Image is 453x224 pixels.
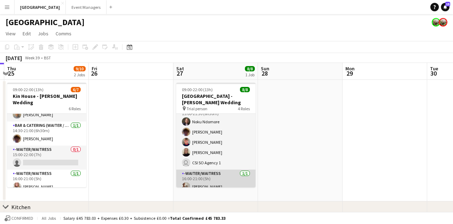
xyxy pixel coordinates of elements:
span: Fri [92,65,97,72]
span: 29 [344,69,355,77]
app-card-role: -Waiter/Waitress1/116:00-21:00 (5h)[PERSON_NAME] [7,170,86,194]
a: Jobs [35,29,51,38]
app-job-card: 09:00-22:00 (13h)6/7Kin House - [PERSON_NAME] Wedding6 Roles[PERSON_NAME]Bar & Catering (Waiter /... [7,83,86,187]
h1: [GEOGRAPHIC_DATA] [6,17,85,28]
a: View [3,29,18,38]
span: Mon [345,65,355,72]
app-job-card: 09:00-22:00 (13h)8/8[GEOGRAPHIC_DATA] - [PERSON_NAME] Wedding Trial person4 RolesBar & Catering (... [176,83,256,187]
span: 27 [175,69,184,77]
app-card-role: -Waiter/Waitress1/116:00-21:00 (5h)[PERSON_NAME] [176,170,256,194]
span: Thu [7,65,16,72]
span: 28 [260,69,269,77]
span: 30 [429,69,438,77]
span: Total Confirmed £45 783.33 [170,216,225,221]
span: View [6,30,16,37]
app-user-avatar: Staffing Manager [439,18,447,26]
div: [DATE] [6,54,22,61]
span: Sat [176,65,184,72]
span: All jobs [40,216,57,221]
a: 15 [441,3,449,11]
span: Edit [23,30,31,37]
span: Comms [56,30,71,37]
span: 09:00-22:00 (13h) [182,87,213,92]
app-card-role: Bar & Catering (Waiter / waitress)5/515:00-21:30 (6h30m)Noku Ndomore[PERSON_NAME][PERSON_NAME][PE... [176,105,256,170]
span: Jobs [38,30,48,37]
span: 8/8 [240,87,250,92]
app-card-role: Bar & Catering (Waiter / waitress)1/114:30-21:00 (6h30m)[PERSON_NAME] [7,122,86,146]
span: 15 [445,2,450,6]
span: 8/8 [245,66,255,71]
app-card-role: -Waiter/Waitress0/115:00-22:00 (7h) [7,146,86,170]
span: Confirmed [11,216,33,221]
h3: Kin House - [PERSON_NAME] Wedding [7,93,86,106]
h3: [GEOGRAPHIC_DATA] - [PERSON_NAME] Wedding [176,93,256,106]
span: 09:00-22:00 (13h) [13,87,44,92]
span: 26 [91,69,97,77]
a: Comms [53,29,74,38]
button: Confirmed [4,214,34,222]
span: Tue [430,65,438,72]
button: [GEOGRAPHIC_DATA] [15,0,66,14]
span: 9/10 [74,66,86,71]
span: Trial person [187,106,207,111]
a: Edit [20,29,34,38]
div: BST [44,55,51,60]
div: Kitchen [11,204,30,211]
span: 6 Roles [69,106,81,111]
app-user-avatar: Staffing Manager [432,18,440,26]
button: Event Managers [66,0,107,14]
div: Salary £45 783.03 + Expenses £0.30 + Subsistence £0.00 = [63,216,225,221]
div: 2 Jobs [74,72,85,77]
span: Week 39 [23,55,41,60]
span: 6/7 [71,87,81,92]
span: Sun [261,65,269,72]
span: 25 [6,69,16,77]
div: 1 Job [245,72,254,77]
span: 4 Roles [238,106,250,111]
